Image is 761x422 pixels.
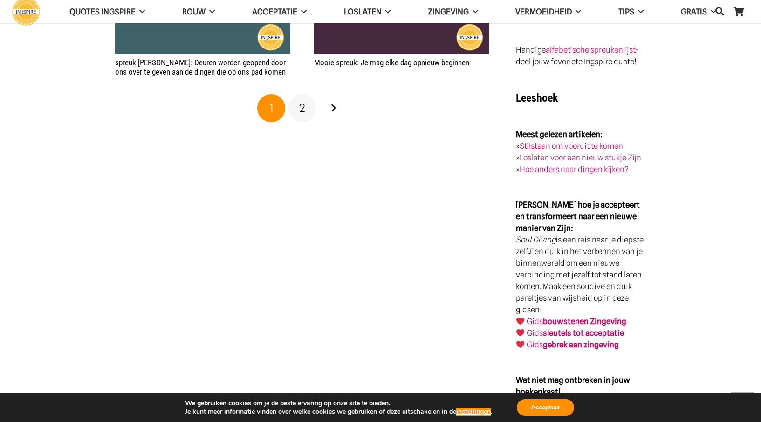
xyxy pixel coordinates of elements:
a: Pagina 2 [288,94,316,122]
strong: [PERSON_NAME] hoe je accepteert en transformeert naar een nieuwe manier van Zijn: [516,200,640,233]
a: Mooie spreuk: Je mag elke dag opnieuw beginnen [314,58,469,67]
span: QUOTES INGSPIRE [69,7,136,16]
a: Gidsgebrek aan zingeving [527,340,619,349]
strong: Meest gelezen artikelen: [516,130,603,139]
span: Pagina 1 [257,94,285,122]
button: instellingen [456,408,491,416]
a: Terug naar top [731,392,754,415]
a: Loslaten voor een nieuw stukje Zijn [520,153,641,162]
a: spreuk [PERSON_NAME]: Deuren worden geopend door ons over te geven aan de dingen die op ons pad k... [115,58,286,76]
span: 2 [299,101,305,115]
a: Gidsbouwstenen Zingeving [527,317,626,326]
a: Gidssleutels tot acceptatie [527,328,624,338]
strong: Wat niet mag ontbreken in jouw boekenkast! [516,375,630,396]
a: Stilstaan om vooruit te komen [520,141,623,151]
strong: Leeshoek [516,91,558,104]
strong: sleutels tot acceptatie [543,328,624,338]
a: alfabetische spreukenlijst [546,45,635,55]
p: We gebruiken cookies om je de beste ervaring op onze site te bieden. [185,399,492,408]
span: Loslaten [344,7,382,16]
span: ROUW [182,7,206,16]
button: Accepteer [517,399,574,416]
img: ❤ [516,340,524,348]
span: VERMOEIDHEID [515,7,572,16]
span: TIPS [618,7,634,16]
span: GRATIS [681,7,707,16]
strong: . [528,247,530,256]
span: 1 [269,101,274,115]
img: ❤ [516,329,524,337]
strong: gebrek aan zingeving [543,340,619,349]
strong: bouwstenen Zingeving [543,317,626,326]
img: ❤ [516,317,524,325]
p: is een reis naar je diepste zelf Een duik in het verkennen van je binnenwereld om een nieuwe verb... [516,199,646,351]
em: Soul Diving [516,235,555,244]
a: Zoeken [710,0,729,23]
a: Hoe anders naar dingen kijken? [520,165,629,174]
p: Handige - deel jouw favoriete Ingspire quote! [516,44,646,68]
span: Zingeving [428,7,469,16]
span: Acceptatie [252,7,297,16]
p: Je kunt meer informatie vinden over welke cookies we gebruiken of deze uitschakelen in de . [185,408,492,416]
p: » » » [516,129,646,175]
